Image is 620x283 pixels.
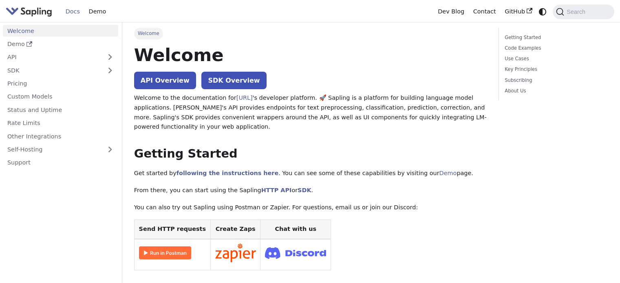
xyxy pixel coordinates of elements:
[6,6,52,18] img: Sapling.ai
[139,246,191,259] img: Run in Postman
[134,93,487,132] p: Welcome to the documentation for 's developer platform. 🚀 Sapling is a platform for building lang...
[3,104,118,116] a: Status and Uptime
[261,187,292,193] a: HTTP API
[134,28,487,39] nav: Breadcrumbs
[3,64,102,76] a: SDK
[439,170,457,176] a: Demo
[469,5,501,18] a: Contact
[134,147,487,161] h2: Getting Started
[505,87,605,95] a: About Us
[3,144,118,156] a: Self-Hosting
[3,91,118,103] a: Custom Models
[265,245,326,261] img: Join Discord
[505,77,605,84] a: Subscribing
[505,55,605,63] a: Use Cases
[3,78,118,90] a: Pricing
[201,72,266,89] a: SDK Overview
[134,44,487,66] h1: Welcome
[564,9,590,15] span: Search
[3,38,118,50] a: Demo
[134,72,196,89] a: API Overview
[433,5,468,18] a: Dev Blog
[3,117,118,129] a: Rate Limits
[84,5,110,18] a: Demo
[102,64,118,76] button: Expand sidebar category 'SDK'
[236,94,253,101] a: [URL]
[210,220,260,239] th: Create Zaps
[3,51,102,63] a: API
[134,28,163,39] span: Welcome
[3,25,118,37] a: Welcome
[177,170,278,176] a: following the instructions here
[505,44,605,52] a: Code Examples
[3,157,118,169] a: Support
[537,6,549,18] button: Switch between dark and light mode (currently system mode)
[6,6,55,18] a: Sapling.aiSapling.ai
[260,220,331,239] th: Chat with us
[134,169,487,178] p: Get started by . You can see some of these capabilities by visiting our page.
[134,220,210,239] th: Send HTTP requests
[134,186,487,195] p: From there, you can start using the Sapling or .
[298,187,311,193] a: SDK
[500,5,536,18] a: GitHub
[134,203,487,213] p: You can also try out Sapling using Postman or Zapier. For questions, email us or join our Discord:
[553,4,614,19] button: Search (Command+K)
[215,244,256,262] img: Connect in Zapier
[505,34,605,42] a: Getting Started
[102,51,118,63] button: Expand sidebar category 'API'
[3,130,118,142] a: Other Integrations
[505,66,605,73] a: Key Principles
[61,5,84,18] a: Docs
